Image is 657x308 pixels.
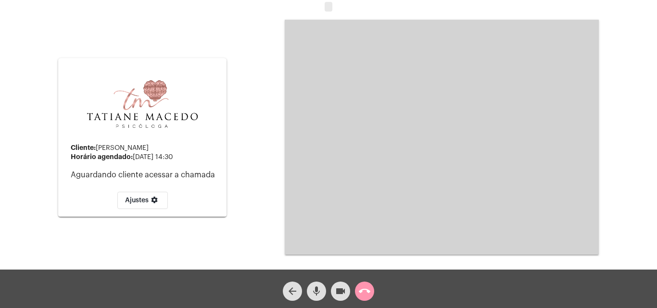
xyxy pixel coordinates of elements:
[71,171,219,179] p: Aguardando cliente acessar a chamada
[287,285,298,297] mat-icon: arrow_back
[87,80,198,128] img: e19876e2-e0dd-e00a-0a37-7f881691473f.png
[335,285,346,297] mat-icon: videocam
[71,153,133,160] strong: Horário agendado:
[149,196,160,208] mat-icon: settings
[71,144,219,152] div: [PERSON_NAME]
[125,197,160,204] span: Ajustes
[71,153,219,161] div: [DATE] 14:30
[359,285,370,297] mat-icon: call_end
[311,285,322,297] mat-icon: mic
[117,192,168,209] button: Ajustes
[71,144,96,151] strong: Cliente:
